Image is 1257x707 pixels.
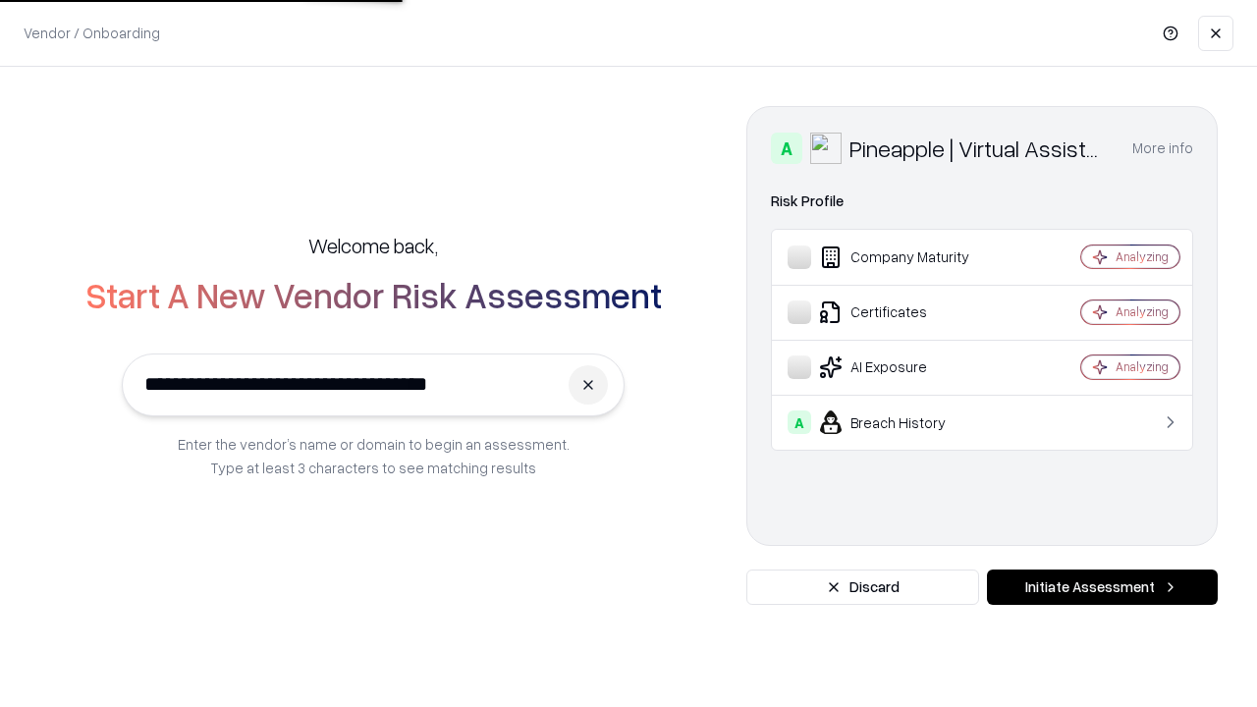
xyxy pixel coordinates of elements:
[771,190,1193,213] div: Risk Profile
[1116,248,1169,265] div: Analyzing
[810,133,842,164] img: Pineapple | Virtual Assistant Agency
[1132,131,1193,166] button: More info
[788,355,1022,379] div: AI Exposure
[849,133,1109,164] div: Pineapple | Virtual Assistant Agency
[771,133,802,164] div: A
[746,570,979,605] button: Discard
[788,410,1022,434] div: Breach History
[1116,358,1169,375] div: Analyzing
[788,300,1022,324] div: Certificates
[1116,303,1169,320] div: Analyzing
[24,23,160,43] p: Vendor / Onboarding
[788,245,1022,269] div: Company Maturity
[308,232,438,259] h5: Welcome back,
[85,275,662,314] h2: Start A New Vendor Risk Assessment
[788,410,811,434] div: A
[987,570,1218,605] button: Initiate Assessment
[178,432,570,479] p: Enter the vendor’s name or domain to begin an assessment. Type at least 3 characters to see match...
